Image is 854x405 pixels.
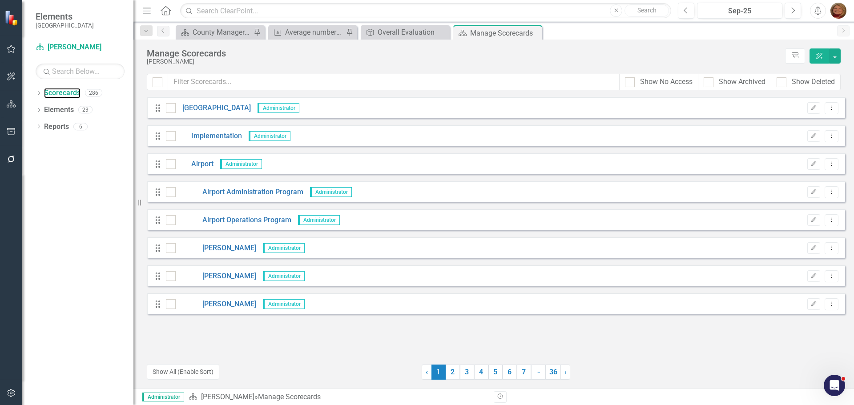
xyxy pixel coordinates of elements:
a: 2 [446,365,460,380]
iframe: Intercom live chat [824,375,845,396]
span: Administrator [258,103,299,113]
a: [GEOGRAPHIC_DATA] [176,103,251,113]
button: Search [624,4,669,17]
a: 3 [460,365,474,380]
a: [PERSON_NAME] [36,42,125,52]
div: Manage Scorecards [147,48,781,58]
div: Show No Access [640,77,693,87]
div: Manage Scorecards [470,28,540,39]
a: [PERSON_NAME] [201,393,254,401]
img: ClearPoint Strategy [4,10,20,26]
span: Administrator [220,159,262,169]
a: Elements [44,105,74,115]
a: [PERSON_NAME] [176,271,256,281]
span: Administrator [249,131,290,141]
div: [PERSON_NAME] [147,58,781,65]
a: [PERSON_NAME] [176,243,256,253]
input: Filter Scorecards... [168,74,620,90]
small: [GEOGRAPHIC_DATA] [36,22,94,29]
div: 286 [85,89,102,97]
a: 5 [488,365,503,380]
span: ‹ [426,368,428,376]
span: › [564,368,567,376]
img: Katherine Haase [830,3,846,19]
input: Search ClearPoint... [180,3,671,19]
a: Airport Administration Program [176,187,303,197]
span: Administrator [263,299,305,309]
div: Average number of days for BOCC minutes to be approved by the BOCC and made available to the public. [285,27,344,38]
div: Sep-25 [700,6,779,16]
span: Administrator [298,215,340,225]
a: Scorecards [44,88,81,98]
div: » Manage Scorecards [189,392,487,402]
div: Show Deleted [792,77,835,87]
a: [PERSON_NAME] [176,299,256,309]
div: County Manager's Office [193,27,251,38]
a: Airport Operations Program [176,215,291,225]
span: Administrator [142,393,184,401]
span: 1 [431,365,446,380]
button: Sep-25 [697,3,782,19]
a: Overall Evaluation [363,27,447,38]
a: 7 [517,365,531,380]
span: Elements [36,11,94,22]
a: Implementation [176,131,242,141]
span: Administrator [263,243,305,253]
a: Reports [44,122,69,132]
a: 36 [545,365,561,380]
div: 6 [73,123,88,130]
span: Search [637,7,657,14]
a: Airport [176,159,213,169]
span: Administrator [310,187,352,197]
a: Average number of days for BOCC minutes to be approved by the BOCC and made available to the public. [270,27,344,38]
div: Show Archived [719,77,765,87]
a: 4 [474,365,488,380]
button: Show All (Enable Sort) [147,364,219,380]
a: County Manager's Office [178,27,251,38]
a: 6 [503,365,517,380]
input: Search Below... [36,64,125,79]
span: Administrator [263,271,305,281]
div: 23 [78,106,93,114]
div: Overall Evaluation [378,27,447,38]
